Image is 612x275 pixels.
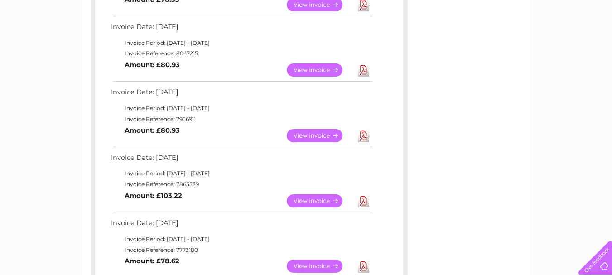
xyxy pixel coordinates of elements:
td: Invoice Date: [DATE] [109,21,374,38]
a: View [287,194,353,207]
b: Amount: £80.93 [125,126,180,135]
td: Invoice Date: [DATE] [109,152,374,169]
b: Amount: £78.62 [125,257,179,265]
b: Amount: £80.93 [125,61,180,69]
td: Invoice Period: [DATE] - [DATE] [109,38,374,48]
a: Download [358,63,369,77]
td: Invoice Date: [DATE] [109,217,374,234]
div: Clear Business is a trading name of Verastar Limited (registered in [GEOGRAPHIC_DATA] No. 3667643... [92,5,520,44]
a: Water [453,39,470,45]
td: Invoice Period: [DATE] - [DATE] [109,168,374,179]
a: Download [358,129,369,142]
a: View [287,63,353,77]
td: Invoice Reference: 7956911 [109,114,374,125]
td: Invoice Reference: 7865539 [109,179,374,190]
td: Invoice Date: [DATE] [109,86,374,103]
td: Invoice Period: [DATE] - [DATE] [109,103,374,114]
a: Download [358,194,369,207]
a: Blog [533,39,546,45]
a: Telecoms [501,39,528,45]
a: View [287,129,353,142]
td: Invoice Reference: 8047215 [109,48,374,59]
b: Amount: £103.22 [125,192,182,200]
img: logo.png [21,24,67,51]
a: 0333 014 3131 [441,5,504,16]
a: Log out [582,39,603,45]
td: Invoice Reference: 7773180 [109,245,374,256]
a: Download [358,260,369,273]
a: Contact [552,39,574,45]
td: Invoice Period: [DATE] - [DATE] [109,234,374,245]
a: Energy [475,39,495,45]
a: View [287,260,353,273]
